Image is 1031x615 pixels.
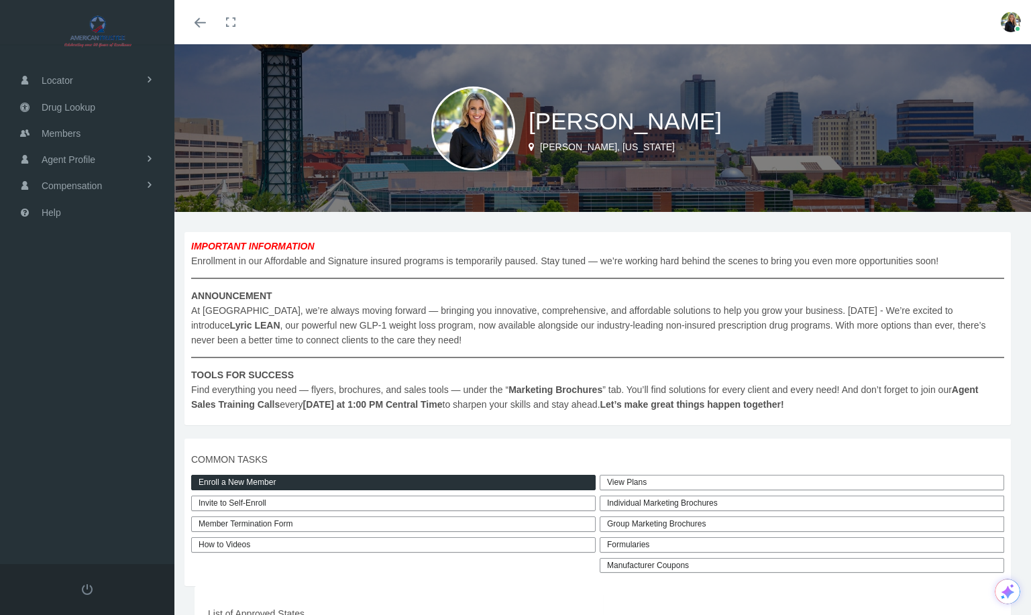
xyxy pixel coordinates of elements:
[431,87,515,170] img: S_Profile_Picture_16535.jpeg
[42,173,102,199] span: Compensation
[191,475,596,490] a: Enroll a New Member
[999,583,1016,600] img: Icon
[42,200,61,225] span: Help
[42,121,80,146] span: Members
[600,558,1004,573] a: Manufacturer Coupons
[540,142,675,152] span: [PERSON_NAME], [US_STATE]
[191,496,596,511] a: Invite to Self-Enroll
[191,384,979,410] b: Agent Sales Training Calls
[191,239,1004,412] span: Enrollment in our Affordable and Signature insured programs is temporarily paused. Stay tuned — w...
[42,147,95,172] span: Agent Profile
[191,290,272,301] b: ANNOUNCEMENT
[42,68,73,93] span: Locator
[17,15,178,48] img: AMERICAN TRUSTEE
[600,475,1004,490] a: View Plans
[191,370,294,380] b: TOOLS FOR SUCCESS
[600,399,784,410] b: Let’s make great things happen together!
[191,452,1004,467] span: COMMON TASKS
[1001,12,1021,32] img: S_Profile_Picture_16535.jpeg
[191,537,596,553] a: How to Videos
[191,241,315,251] b: IMPORTANT INFORMATION
[600,496,1004,511] div: Individual Marketing Brochures
[230,320,280,331] b: Lyric LEAN
[529,108,722,134] span: [PERSON_NAME]
[191,516,596,532] a: Member Termination Form
[508,384,602,395] b: Marketing Brochures
[600,537,1004,553] div: Formularies
[42,95,95,120] span: Drug Lookup
[600,516,1004,532] div: Group Marketing Brochures
[303,399,443,410] b: [DATE] at 1:00 PM Central Time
